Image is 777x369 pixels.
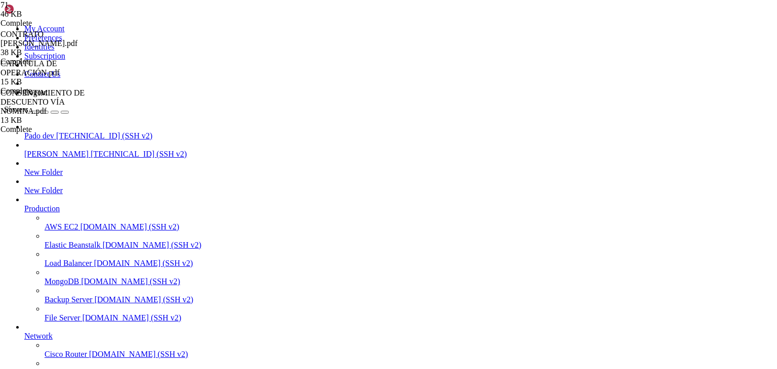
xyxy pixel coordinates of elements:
[1,59,102,86] span: CARÁTULA DE OPERACIÓN.pdf
[1,10,102,19] div: 46 KB
[1,88,102,125] span: CONSENTIMIENTO DE DESCUENTO VÍA NÓMINA.pdf
[1,88,84,115] span: CONSENTIMIENTO DE DESCUENTO VÍA NÓMINA.pdf
[1,86,102,96] div: Complete
[1,19,102,28] div: Complete
[1,1,9,9] span: 71
[1,30,77,48] span: CONTRATO [PERSON_NAME].pdf
[1,116,102,125] div: 13 KB
[1,30,102,57] span: CONTRATO MARCO.pdf
[1,125,102,134] div: Complete
[1,1,102,19] span: 71
[1,77,102,86] div: 15 KB
[1,48,102,57] div: 38 KB
[1,57,102,66] div: Complete
[1,59,60,77] span: CARÁTULA DE OPERACIÓN.pdf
